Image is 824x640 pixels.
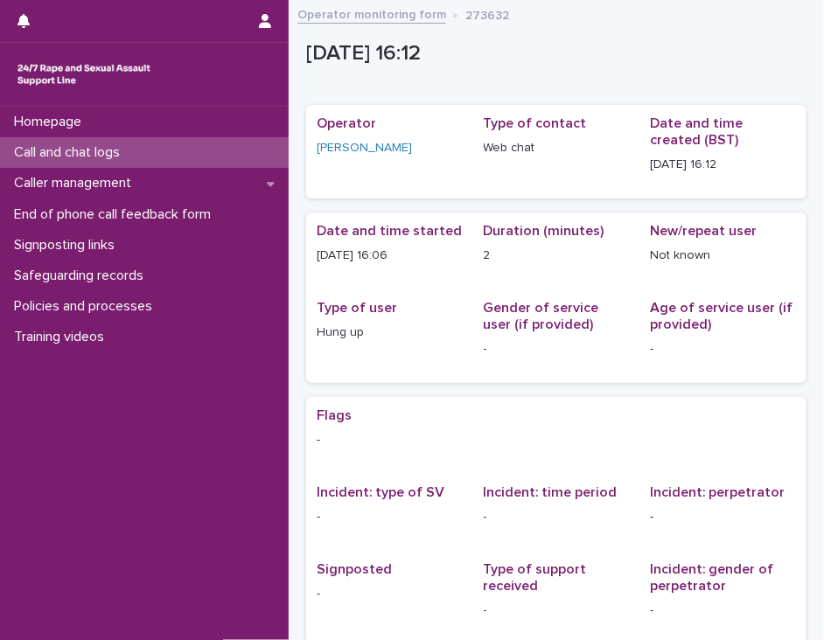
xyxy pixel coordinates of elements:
[650,156,796,174] p: [DATE] 16:12
[7,144,134,161] p: Call and chat logs
[484,116,587,130] span: Type of contact
[306,41,800,66] p: [DATE] 16:12
[317,139,412,157] a: [PERSON_NAME]
[484,602,630,620] p: -
[650,340,796,358] p: -
[7,298,166,315] p: Policies and processes
[650,508,796,526] p: -
[7,206,225,223] p: End of phone call feedback form
[484,247,630,265] p: 2
[7,237,129,254] p: Signposting links
[650,224,757,238] span: New/repeat user
[484,562,587,593] span: Type of support received
[317,508,463,526] p: -
[7,114,95,130] p: Homepage
[317,408,352,422] span: Flags
[484,224,604,238] span: Duration (minutes)
[650,562,773,593] span: Incident: gender of perpetrator
[484,139,630,157] p: Web chat
[650,247,796,265] p: Not known
[7,175,145,191] p: Caller management
[650,485,785,499] span: Incident: perpetrator
[650,602,796,620] p: -
[650,301,793,331] span: Age of service user (if provided)
[317,485,444,499] span: Incident: type of SV
[484,301,599,331] span: Gender of service user (if provided)
[484,508,630,526] p: -
[297,3,446,24] a: Operator monitoring form
[7,329,118,345] p: Training videos
[650,116,743,147] span: Date and time created (BST)
[7,268,157,284] p: Safeguarding records
[317,247,463,265] p: [DATE] 16:06
[317,562,392,576] span: Signposted
[484,485,618,499] span: Incident: time period
[317,224,462,238] span: Date and time started
[317,585,463,603] p: -
[317,323,463,342] p: Hung up
[14,57,154,92] img: rhQMoQhaT3yELyF149Cw
[484,340,630,358] p: -
[317,431,796,449] p: -
[317,301,397,315] span: Type of user
[465,4,509,24] p: 273632
[317,116,376,130] span: Operator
